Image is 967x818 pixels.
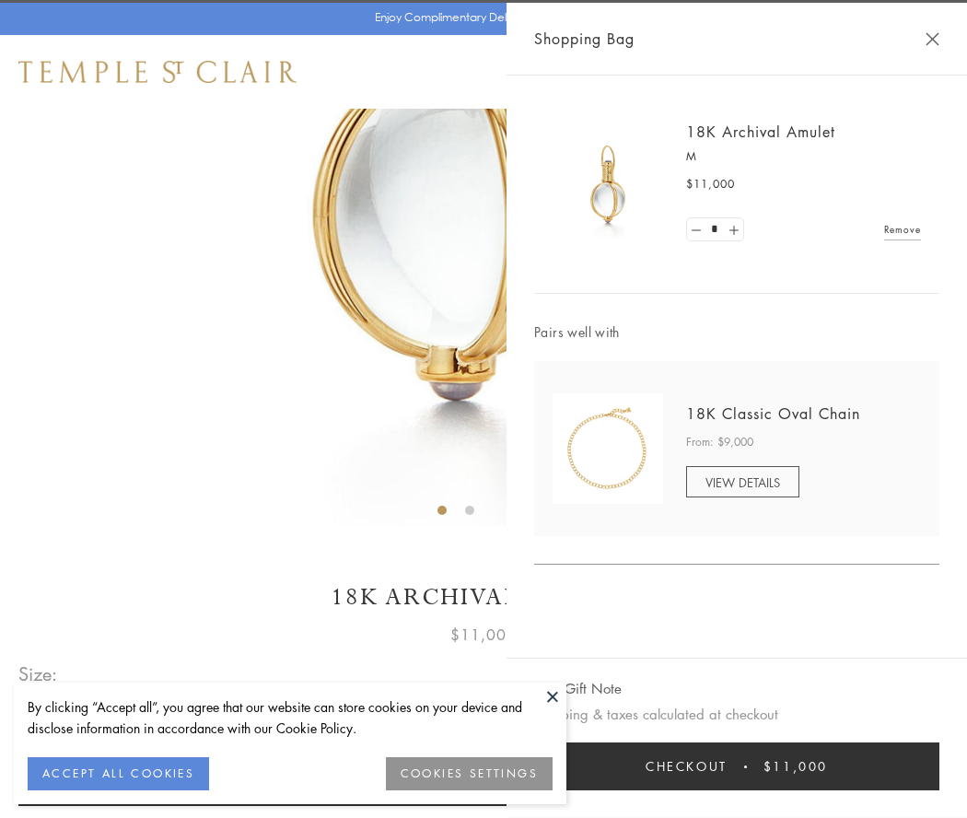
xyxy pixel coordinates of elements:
[18,61,297,83] img: Temple St. Clair
[386,757,553,790] button: COOKIES SETTINGS
[18,581,949,613] h1: 18K Archival Amulet
[553,129,663,240] img: 18K Archival Amulet
[686,122,835,142] a: 18K Archival Amulet
[763,756,828,777] span: $11,000
[686,403,860,424] a: 18K Classic Oval Chain
[450,623,517,647] span: $11,000
[28,696,553,739] div: By clicking “Accept all”, you agree that our website can store cookies on your device and disclos...
[534,27,635,51] span: Shopping Bag
[686,175,735,193] span: $11,000
[724,218,742,241] a: Set quantity to 2
[884,219,921,240] a: Remove
[553,393,663,504] img: N88865-OV18
[686,466,799,497] a: VIEW DETAILS
[534,703,939,726] p: Shipping & taxes calculated at checkout
[646,756,728,777] span: Checkout
[18,659,59,689] span: Size:
[686,433,753,451] span: From: $9,000
[534,677,622,700] button: Add Gift Note
[534,321,939,343] span: Pairs well with
[926,32,939,46] button: Close Shopping Bag
[687,218,705,241] a: Set quantity to 0
[28,757,209,790] button: ACCEPT ALL COOKIES
[375,8,584,27] p: Enjoy Complimentary Delivery & Returns
[705,473,780,491] span: VIEW DETAILS
[686,147,921,166] p: M
[534,742,939,790] button: Checkout $11,000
